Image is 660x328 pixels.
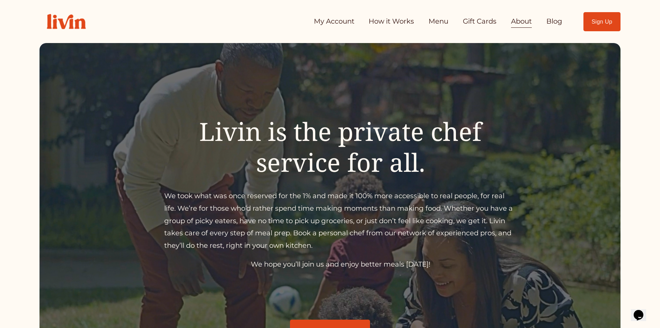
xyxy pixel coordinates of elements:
a: About [511,15,532,28]
span: We took what was once reserved for the 1% and made it 100% more accessible to real people, for re... [164,192,514,250]
a: Gift Cards [463,15,496,28]
a: My Account [314,15,354,28]
a: Sign Up [583,12,621,31]
a: Blog [546,15,562,28]
a: Menu [429,15,448,28]
span: We hope you’ll join us and enjoy better meals [DATE]! [251,260,430,268]
span: Livin is the private chef service for all. [199,114,488,179]
img: Livin [39,7,93,36]
a: How it Works [369,15,414,28]
iframe: chat widget [631,300,653,321]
